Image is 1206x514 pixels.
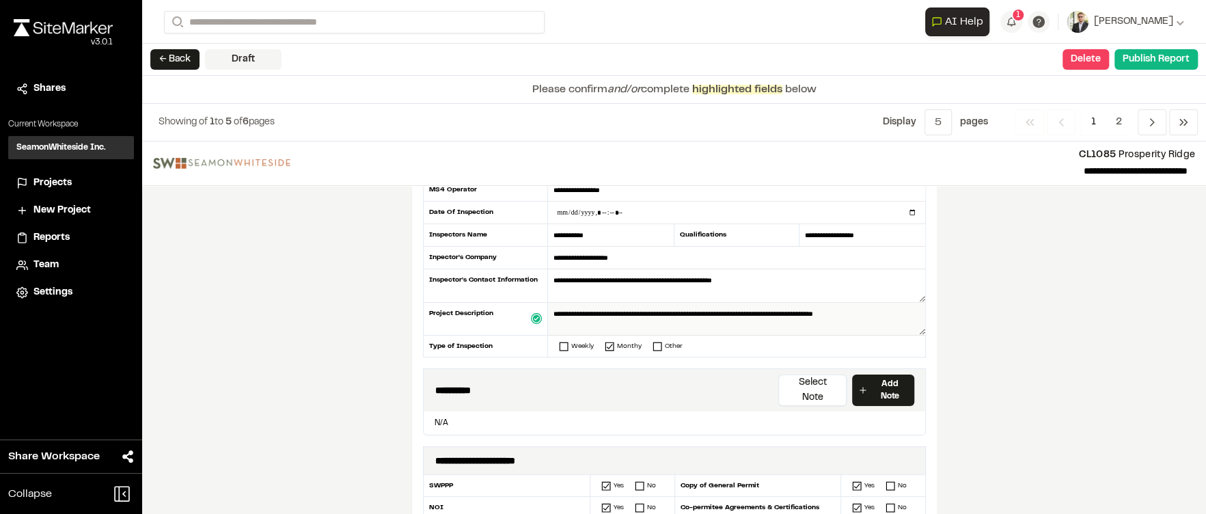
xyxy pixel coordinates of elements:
span: 5 [225,118,232,126]
p: Add Note [871,378,908,403]
span: 6 [243,118,249,126]
span: 1 [1016,9,1020,21]
div: MS4 Operator [423,179,549,202]
div: Other [665,341,683,351]
a: Team [16,258,126,273]
span: CL1085 [1079,151,1116,159]
span: [PERSON_NAME] [1094,14,1173,29]
div: Draft [205,49,282,70]
button: Select Note [778,375,847,406]
img: User [1067,11,1088,33]
span: 1 [1081,109,1106,135]
div: Date Of Inspection [423,202,549,224]
a: Shares [16,81,126,96]
div: Yes [864,481,875,491]
div: Monthy [617,341,642,351]
button: Publish Report [1114,49,1198,70]
div: Oh geez...please don't... [14,36,113,49]
p: page s [960,115,988,130]
nav: Navigation [1015,109,1198,135]
h3: SeamonWhiteside Inc. [16,141,106,154]
div: No [898,481,907,491]
button: 5 [924,109,952,135]
div: No [647,502,656,513]
span: AI Help [945,14,983,30]
img: file [153,158,290,169]
div: Qualifications [674,224,799,247]
span: Projects [33,176,72,191]
div: Project Description [423,303,549,336]
span: Reports [33,230,70,245]
div: No [647,481,656,491]
span: Share Workspace [8,448,100,465]
div: Type of Inspection [423,336,549,357]
span: New Project [33,203,91,218]
span: Showing of [159,118,210,126]
button: 1 [1000,11,1022,33]
span: Settings [33,285,72,300]
span: Shares [33,81,66,96]
p: Current Workspace [8,118,134,131]
p: to of pages [159,115,275,130]
span: 2 [1106,109,1132,135]
a: Reports [16,230,126,245]
button: [PERSON_NAME] [1067,11,1184,33]
div: SWPPP [424,475,591,497]
div: Yes [614,481,624,491]
p: Please confirm complete below [532,81,817,98]
div: Open AI Assistant [925,8,995,36]
div: Yes [614,502,624,513]
span: Team [33,258,59,273]
a: New Project [16,203,126,218]
p: N/A [429,417,920,429]
p: Display [883,115,916,130]
div: Copy of General Permit [674,475,842,497]
div: No [898,502,907,513]
button: Delete [1063,49,1109,70]
span: and/or [607,85,641,94]
button: Open AI Assistant [925,8,989,36]
span: 1 [210,118,215,126]
a: Projects [16,176,126,191]
div: Weekly [571,341,594,351]
button: Search [164,11,189,33]
div: Yes [864,502,875,513]
span: highlighted fields [692,85,782,94]
button: ← Back [150,49,200,70]
div: Inspector's Contact Information [423,269,549,303]
p: Prosperity Ridge [301,148,1195,163]
a: Settings [16,285,126,300]
span: Collapse [8,486,52,502]
img: rebrand.png [14,19,113,36]
div: Inspectors Name [423,224,549,247]
div: Inpector's Company [423,247,549,269]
